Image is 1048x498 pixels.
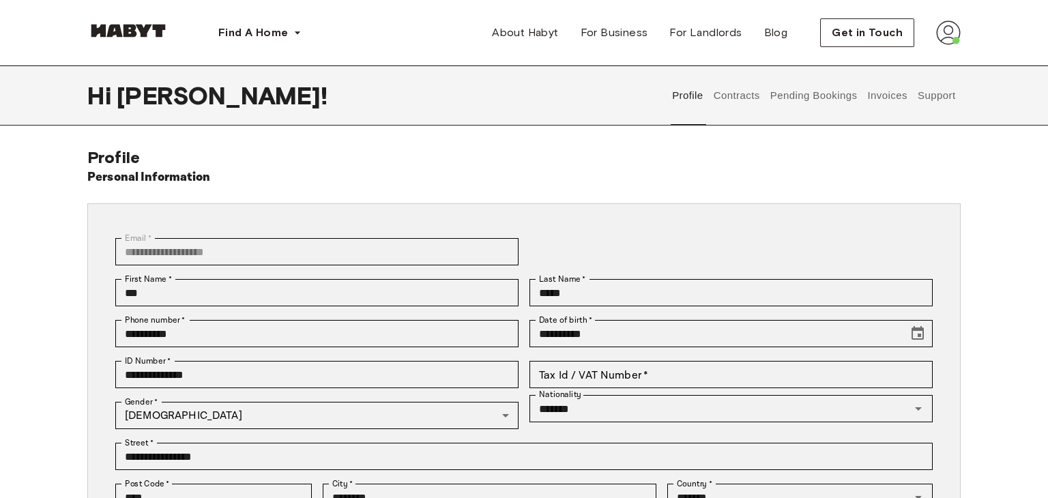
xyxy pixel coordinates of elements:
[916,65,957,126] button: Support
[87,24,169,38] img: Habyt
[87,147,140,167] span: Profile
[115,238,519,265] div: You can't change your email address at the moment. Please reach out to customer support in case y...
[117,81,327,110] span: [PERSON_NAME] !
[539,389,581,400] label: Nationality
[581,25,648,41] span: For Business
[658,19,753,46] a: For Landlords
[832,25,903,41] span: Get in Touch
[125,314,186,326] label: Phone number
[753,19,799,46] a: Blog
[904,320,931,347] button: Choose date, selected date is Apr 29, 1989
[207,19,312,46] button: Find A Home
[768,65,859,126] button: Pending Bookings
[125,273,172,285] label: First Name
[125,232,151,244] label: Email
[820,18,914,47] button: Get in Touch
[677,478,712,490] label: Country
[125,355,171,367] label: ID Number
[125,396,158,408] label: Gender
[125,478,170,490] label: Post Code
[539,273,586,285] label: Last Name
[669,25,742,41] span: For Landlords
[125,437,154,449] label: Street
[936,20,961,45] img: avatar
[492,25,558,41] span: About Habyt
[570,19,659,46] a: For Business
[481,19,569,46] a: About Habyt
[87,168,211,187] h6: Personal Information
[115,402,519,429] div: [DEMOGRAPHIC_DATA]
[866,65,909,126] button: Invoices
[764,25,788,41] span: Blog
[667,65,961,126] div: user profile tabs
[218,25,288,41] span: Find A Home
[909,399,928,418] button: Open
[332,478,353,490] label: City
[712,65,761,126] button: Contracts
[671,65,705,126] button: Profile
[539,314,592,326] label: Date of birth
[87,81,117,110] span: Hi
